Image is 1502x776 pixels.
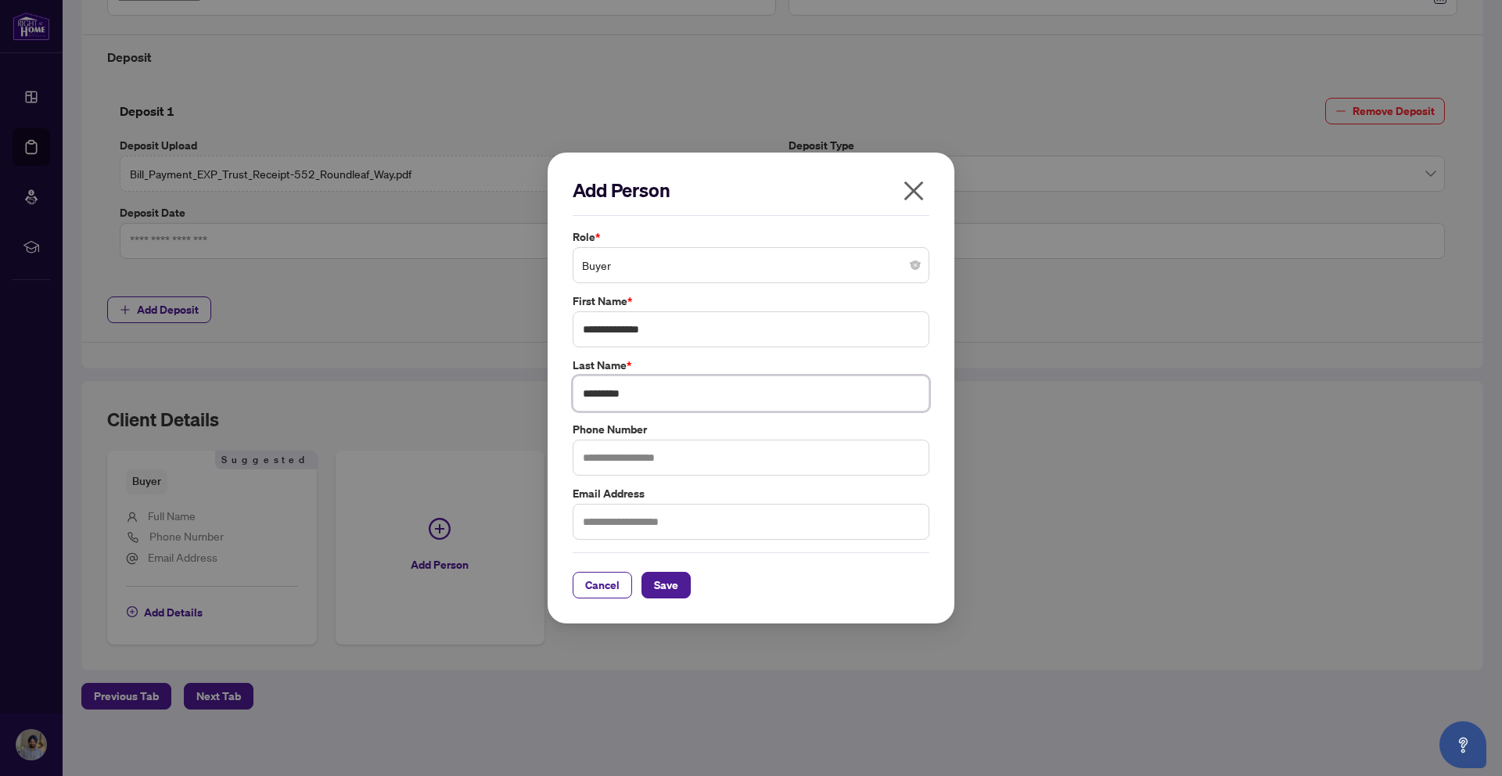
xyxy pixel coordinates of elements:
[585,573,620,598] span: Cancel
[573,293,929,310] label: First Name
[573,485,929,502] label: Email Address
[573,178,929,203] h2: Add Person
[901,178,926,203] span: close
[1439,721,1486,768] button: Open asap
[582,250,920,280] span: Buyer
[641,572,691,598] button: Save
[654,573,678,598] span: Save
[573,357,929,374] label: Last Name
[573,572,632,598] button: Cancel
[573,228,929,246] label: Role
[911,260,920,270] span: close-circle
[573,421,929,438] label: Phone Number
